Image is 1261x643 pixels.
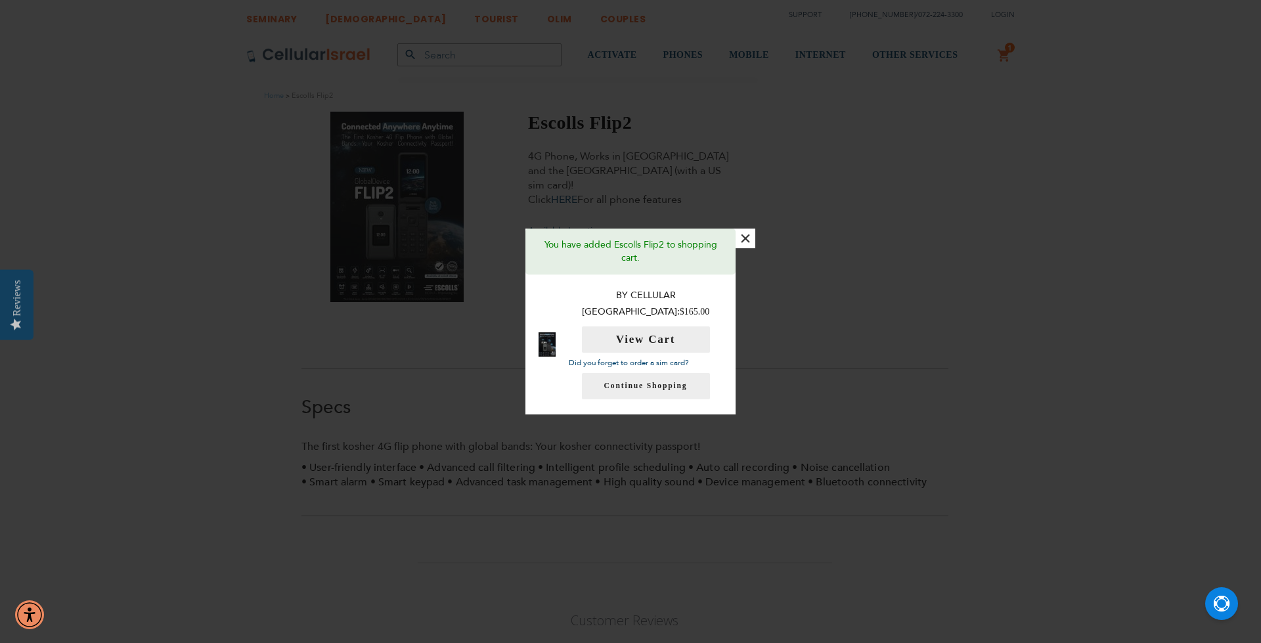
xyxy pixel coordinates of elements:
[569,357,689,368] a: Did you forget to order a sim card?
[680,307,710,317] span: $165.00
[582,326,710,353] button: View Cart
[535,238,726,265] p: You have added Escolls Flip2 to shopping cart.
[15,600,44,629] div: Accessibility Menu
[11,280,23,316] div: Reviews
[582,373,710,399] a: Continue Shopping
[736,229,755,248] button: ×
[569,288,722,320] p: By Cellular [GEOGRAPHIC_DATA]:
